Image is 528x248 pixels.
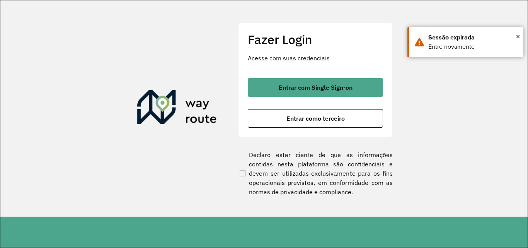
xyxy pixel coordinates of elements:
[279,84,353,91] span: Entrar com Single Sign-on
[286,115,345,121] span: Entrar como terceiro
[137,90,217,127] img: Roteirizador AmbevTech
[428,42,518,51] div: Entre novamente
[238,150,393,197] label: Declaro estar ciente de que as informações contidas nesta plataforma são confidenciais e devem se...
[248,32,383,47] h2: Fazer Login
[516,31,520,42] span: ×
[516,31,520,42] button: Close
[428,33,518,42] div: Sessão expirada
[248,53,383,63] p: Acesse com suas credenciais
[248,109,383,128] button: button
[248,78,383,97] button: button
